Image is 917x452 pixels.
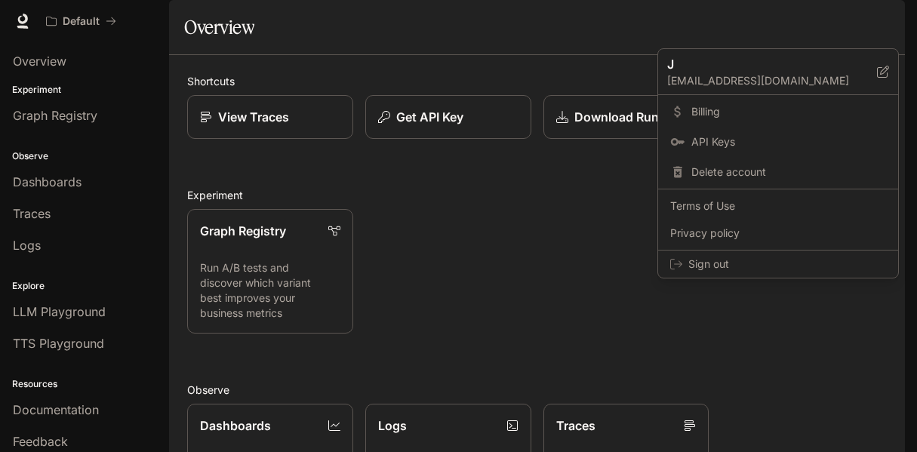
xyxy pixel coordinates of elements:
a: Privacy policy [661,220,895,247]
div: Sign out [658,251,898,278]
span: Sign out [688,257,886,272]
span: Delete account [691,165,886,180]
span: Privacy policy [670,226,886,241]
p: J [667,55,853,73]
span: Billing [691,104,886,119]
a: Billing [661,98,895,125]
span: API Keys [691,134,886,149]
p: [EMAIL_ADDRESS][DOMAIN_NAME] [667,73,877,88]
div: Delete account [661,158,895,186]
a: Terms of Use [661,192,895,220]
div: J[EMAIL_ADDRESS][DOMAIN_NAME] [658,49,898,95]
a: API Keys [661,128,895,155]
span: Terms of Use [670,198,886,214]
